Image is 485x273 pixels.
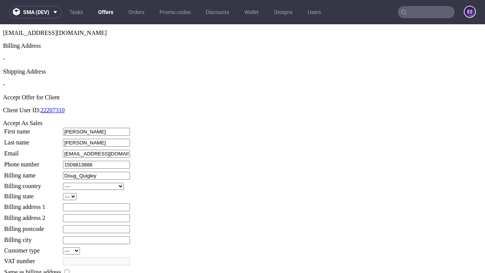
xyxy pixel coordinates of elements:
[4,168,62,176] td: Billing state
[4,114,62,123] td: Last name
[65,6,88,18] a: Tasks
[4,158,62,166] td: Billing country
[3,44,482,51] div: Shipping Address
[240,6,263,18] a: Wallet
[465,6,475,17] figcaption: e2
[9,6,62,18] button: sma (dev)
[155,6,195,18] a: Promo codes
[4,103,62,112] td: First name
[3,96,482,102] div: Accept As Sales
[201,6,234,18] a: Discounts
[3,70,482,77] div: Accept Offer for Client
[303,6,325,18] a: Users
[3,18,482,25] div: Billing Address
[269,6,297,18] a: Designs
[3,57,5,63] span: -
[4,244,62,252] td: Same as billing address
[3,83,482,89] p: Client User ID:
[4,136,62,145] td: Phone number
[3,5,107,12] span: [EMAIL_ADDRESS][DOMAIN_NAME]
[41,83,65,89] a: 22207310
[4,212,62,220] td: Billing city
[4,201,62,209] td: Billing postcode
[23,9,49,15] span: sma (dev)
[3,31,5,38] span: -
[4,179,62,187] td: Billing address 1
[124,6,149,18] a: Orders
[4,223,62,231] td: Customer type
[4,190,62,198] td: Billing address 2
[4,233,62,242] td: VAT number
[94,6,118,18] a: Offers
[4,147,62,156] td: Billing name
[4,125,62,134] td: Email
